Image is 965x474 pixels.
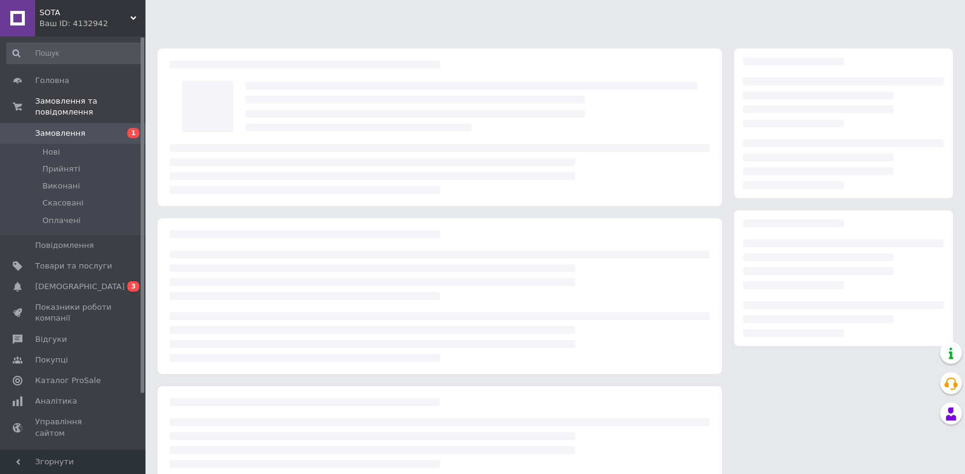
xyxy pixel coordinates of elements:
span: Головна [35,75,69,86]
span: Аналітика [35,396,77,407]
span: Каталог ProSale [35,375,101,386]
span: Управління сайтом [35,416,112,438]
span: 1 [127,128,139,138]
span: Виконані [42,181,80,192]
span: SOTA [39,7,130,18]
span: Нові [42,147,60,158]
span: Повідомлення [35,240,94,251]
span: Скасовані [42,198,84,209]
span: Замовлення [35,128,85,139]
span: Прийняті [42,164,80,175]
span: Товари та послуги [35,261,112,272]
span: Показники роботи компанії [35,302,112,324]
span: Гаманець компанії [35,449,112,470]
div: Ваш ID: 4132942 [39,18,145,29]
span: 3 [127,281,139,292]
span: Відгуки [35,334,67,345]
span: Покупці [35,355,68,366]
span: Оплачені [42,215,81,226]
input: Пошук [6,42,143,64]
span: [DEMOGRAPHIC_DATA] [35,281,125,292]
span: Замовлення та повідомлення [35,96,145,118]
